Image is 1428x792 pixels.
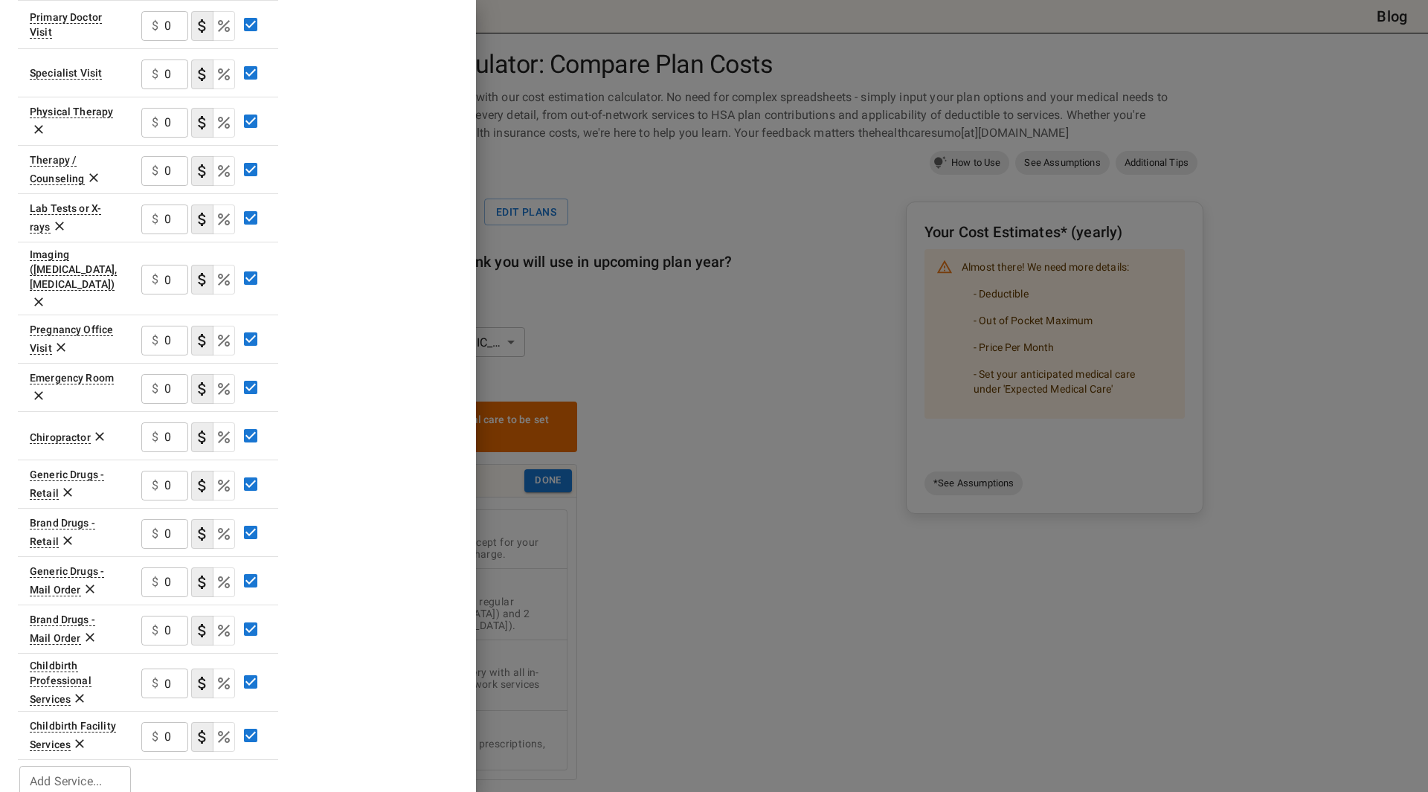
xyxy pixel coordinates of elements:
button: copayment [191,567,213,597]
div: Lab Tests or X-rays [30,202,101,234]
p: $ [152,210,158,228]
svg: Select if this service charges a copay (or copayment), a set dollar amount (e.g. $30) you pay to ... [193,65,211,83]
div: Professional services provided by doctors, midwives, and other healthcare providers during labor ... [30,660,91,706]
div: Imaging (MRI, PET, CT) [30,248,117,291]
div: cost type [191,108,235,138]
p: $ [152,17,158,35]
div: cost type [191,669,235,698]
div: cost type [191,422,235,452]
button: copayment [191,59,213,89]
div: cost type [191,722,235,752]
button: copayment [191,616,213,645]
button: copayment [191,519,213,549]
svg: Select if this service charges coinsurance, a percentage of the medical expense that you pay to y... [215,271,233,289]
button: copayment [191,374,213,404]
svg: Select if this service charges a copay (or copayment), a set dollar amount (e.g. $30) you pay to ... [193,114,211,132]
button: copayment [191,669,213,698]
button: coinsurance [213,205,235,234]
button: coinsurance [213,108,235,138]
svg: Select if this service charges coinsurance, a percentage of the medical expense that you pay to y... [215,525,233,543]
svg: Select if this service charges a copay (or copayment), a set dollar amount (e.g. $30) you pay to ... [193,477,211,495]
button: copayment [191,722,213,752]
svg: Select if this service charges a copay (or copayment), a set dollar amount (e.g. $30) you pay to ... [193,332,211,350]
div: cost type [191,519,235,549]
svg: Select if this service charges coinsurance, a percentage of the medical expense that you pay to y... [215,332,233,350]
button: copayment [191,471,213,500]
button: copayment [191,422,213,452]
button: copayment [191,205,213,234]
p: $ [152,162,158,180]
div: Prenatal care visits for routine pregnancy monitoring and checkups throughout pregnancy. [30,323,113,355]
button: coinsurance [213,265,235,294]
p: $ [152,675,158,692]
svg: Select if this service charges a copay (or copayment), a set dollar amount (e.g. $30) you pay to ... [193,17,211,35]
p: $ [152,271,158,289]
div: cost type [191,374,235,404]
div: cost type [191,265,235,294]
svg: Select if this service charges a copay (or copayment), a set dollar amount (e.g. $30) you pay to ... [193,271,211,289]
svg: Select if this service charges a copay (or copayment), a set dollar amount (e.g. $30) you pay to ... [193,622,211,640]
div: Physical Therapy [30,106,113,118]
button: copayment [191,108,213,138]
button: coinsurance [213,11,235,41]
div: cost type [191,59,235,89]
svg: Select if this service charges coinsurance, a percentage of the medical expense that you pay to y... [215,380,233,398]
div: 30 day supply of generic drugs picked up from store. Over 80% of drug purchases are for generic d... [30,469,104,500]
div: cost type [191,156,235,186]
div: cost type [191,205,235,234]
p: $ [152,622,158,640]
button: coinsurance [213,669,235,698]
svg: Select if this service charges a copay (or copayment), a set dollar amount (e.g. $30) you pay to ... [193,675,211,692]
svg: Select if this service charges coinsurance, a percentage of the medical expense that you pay to y... [215,675,233,692]
div: 90 day supply of generic drugs delivered via mail. Over 80% of drug purchases are for generic drugs. [30,565,104,596]
div: A behavioral health therapy session. [30,154,85,185]
p: $ [152,525,158,543]
button: copayment [191,326,213,355]
svg: Select if this service charges a copay (or copayment), a set dollar amount (e.g. $30) you pay to ... [193,428,211,446]
p: $ [152,573,158,591]
button: coinsurance [213,471,235,500]
button: coinsurance [213,374,235,404]
svg: Select if this service charges coinsurance, a percentage of the medical expense that you pay to y... [215,162,233,180]
div: cost type [191,567,235,597]
button: coinsurance [213,616,235,645]
button: coinsurance [213,59,235,89]
div: Emergency Room [30,372,114,384]
svg: Select if this service charges coinsurance, a percentage of the medical expense that you pay to y... [215,428,233,446]
svg: Select if this service charges coinsurance, a percentage of the medical expense that you pay to y... [215,65,233,83]
svg: Select if this service charges coinsurance, a percentage of the medical expense that you pay to y... [215,573,233,591]
div: cost type [191,616,235,645]
button: copayment [191,156,213,186]
p: $ [152,728,158,746]
p: $ [152,65,158,83]
p: $ [152,477,158,495]
svg: Select if this service charges coinsurance, a percentage of the medical expense that you pay to y... [215,622,233,640]
button: copayment [191,11,213,41]
div: Sometimes called 'Specialist' or 'Specialist Office Visit'. This is a visit to a doctor with a sp... [30,67,102,80]
svg: Select if this service charges a copay (or copayment), a set dollar amount (e.g. $30) you pay to ... [193,573,211,591]
button: coinsurance [213,156,235,186]
button: coinsurance [213,519,235,549]
svg: Select if this service charges a copay (or copayment), a set dollar amount (e.g. $30) you pay to ... [193,210,211,228]
div: Chiropractor [30,431,91,444]
svg: Select if this service charges a copay (or copayment), a set dollar amount (e.g. $30) you pay to ... [193,525,211,543]
button: copayment [191,265,213,294]
div: Hospital or birthing center services for labor and delivery, including the facility fees, room an... [30,720,116,751]
div: Visit to your primary doctor for general care (also known as a Primary Care Provider, Primary Car... [30,11,102,39]
div: Brand drugs are less popular and typically more expensive than generic drugs. 90 day supply of br... [30,614,95,645]
svg: Select if this service charges coinsurance, a percentage of the medical expense that you pay to y... [215,477,233,495]
button: coinsurance [213,422,235,452]
svg: Select if this service charges a copay (or copayment), a set dollar amount (e.g. $30) you pay to ... [193,162,211,180]
p: $ [152,380,158,398]
svg: Select if this service charges coinsurance, a percentage of the medical expense that you pay to y... [215,210,233,228]
button: coinsurance [213,567,235,597]
div: cost type [191,326,235,355]
svg: Select if this service charges coinsurance, a percentage of the medical expense that you pay to y... [215,114,233,132]
svg: Select if this service charges a copay (or copayment), a set dollar amount (e.g. $30) you pay to ... [193,728,211,746]
svg: Select if this service charges a copay (or copayment), a set dollar amount (e.g. $30) you pay to ... [193,380,211,398]
button: coinsurance [213,722,235,752]
p: $ [152,428,158,446]
div: cost type [191,471,235,500]
svg: Select if this service charges coinsurance, a percentage of the medical expense that you pay to y... [215,728,233,746]
p: $ [152,114,158,132]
